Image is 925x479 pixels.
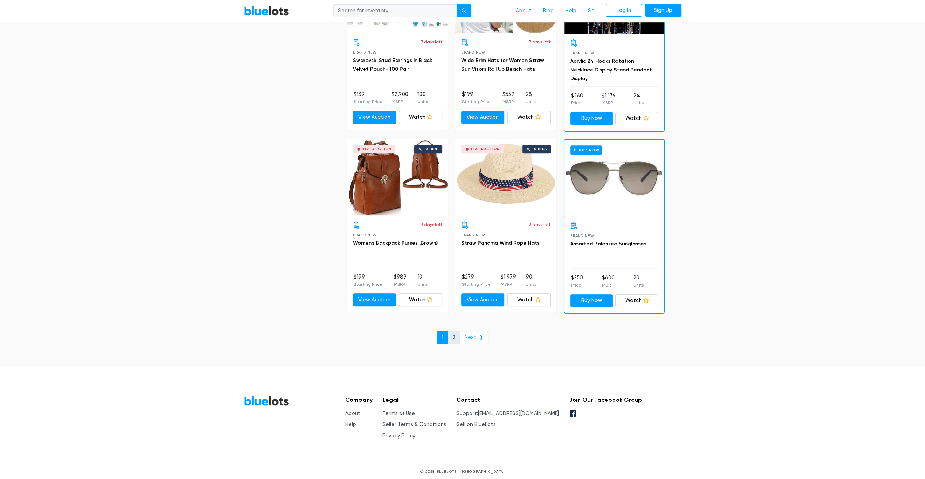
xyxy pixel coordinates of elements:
[382,410,415,417] a: Terms of Use
[601,100,615,106] p: MSRP
[460,331,488,344] a: Next ❯
[501,273,516,288] li: $1,979
[615,112,658,125] a: Watch
[570,51,594,55] span: Brand New
[602,282,614,288] p: MSRP
[560,4,582,18] a: Help
[354,90,382,105] li: $139
[645,4,681,17] a: Sign Up
[461,50,485,54] span: Brand New
[461,111,505,124] a: View Auction
[633,92,644,106] li: 24
[382,421,446,428] a: Seller Terms & Conditions
[570,241,646,247] a: Assorted Polarized Sunglasses
[354,281,382,288] p: Starting Price
[417,90,428,105] li: 100
[461,57,544,72] a: Wide Brim Hats for Women Straw Sun Visors Roll Up Beach Hats
[471,147,500,151] div: Live Auction
[399,293,442,307] a: Watch
[417,98,428,105] p: Units
[526,281,536,288] p: Units
[571,282,583,288] p: Price
[353,57,432,72] a: Swarovski Stud Earrings In Black Velvet Pouch- 100 Pair
[633,274,644,288] li: 20
[417,273,428,288] li: 10
[602,274,614,288] li: $600
[507,293,551,307] a: Watch
[502,90,514,105] li: $559
[462,281,491,288] p: Starting Price
[461,240,540,246] a: Straw Panama Wind Rope Hats
[526,273,536,288] li: 90
[570,234,594,238] span: Brand New
[382,433,415,439] a: Privacy Policy
[571,92,583,106] li: $260
[354,273,382,288] li: $199
[425,147,439,151] div: 0 bids
[462,98,491,105] p: Starting Price
[393,281,406,288] p: MSRP
[244,5,289,16] a: BlueLots
[529,221,551,228] p: 3 days left
[501,281,516,288] p: MSRP
[353,50,377,54] span: Brand New
[564,140,664,216] a: Buy Now
[510,4,537,18] a: About
[569,396,642,403] h5: Join Our Facebook Group
[353,233,377,237] span: Brand New
[462,273,491,288] li: $279
[462,90,491,105] li: $199
[421,221,442,228] p: 3 days left
[353,240,438,246] a: Women's Backpack Purses (Brown)
[393,273,406,288] li: $989
[534,147,547,151] div: 0 bids
[353,293,396,307] a: View Auction
[456,410,559,418] li: Support:
[455,139,556,215] a: Live Auction 0 bids
[633,100,644,106] p: Units
[417,281,428,288] p: Units
[448,331,460,344] a: 2
[456,396,559,403] h5: Contact
[571,274,583,288] li: $250
[353,111,396,124] a: View Auction
[345,396,373,403] h5: Company
[582,4,603,18] a: Sell
[399,111,442,124] a: Watch
[461,293,505,307] a: View Auction
[633,282,644,288] p: Units
[571,100,583,106] p: Price
[507,111,551,124] a: Watch
[345,410,361,417] a: About
[347,139,448,215] a: Live Auction 0 bids
[478,410,559,417] a: [EMAIL_ADDRESS][DOMAIN_NAME]
[392,98,408,105] p: MSRP
[570,145,602,155] h6: Buy Now
[244,469,681,474] p: © 2025 BLUELOTS • [GEOGRAPHIC_DATA]
[570,112,613,125] a: Buy Now
[601,92,615,106] li: $1,176
[615,294,658,307] a: Watch
[345,421,356,428] a: Help
[526,90,536,105] li: 28
[502,98,514,105] p: MSRP
[461,233,485,237] span: Brand New
[606,4,642,17] a: Log In
[529,39,551,45] p: 3 days left
[363,147,392,151] div: Live Auction
[526,98,536,105] p: Units
[570,294,613,307] a: Buy Now
[456,421,496,428] a: Sell on BlueLots
[244,396,289,406] a: BlueLots
[421,39,442,45] p: 3 days left
[437,331,448,344] a: 1
[354,98,382,105] p: Starting Price
[382,396,446,403] h5: Legal
[333,4,457,17] input: Search for inventory
[392,90,408,105] li: $2,900
[537,4,560,18] a: Blog
[570,58,652,82] a: Acrylic 24 Hooks Rotation Necklace Display Stand Pendant Display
